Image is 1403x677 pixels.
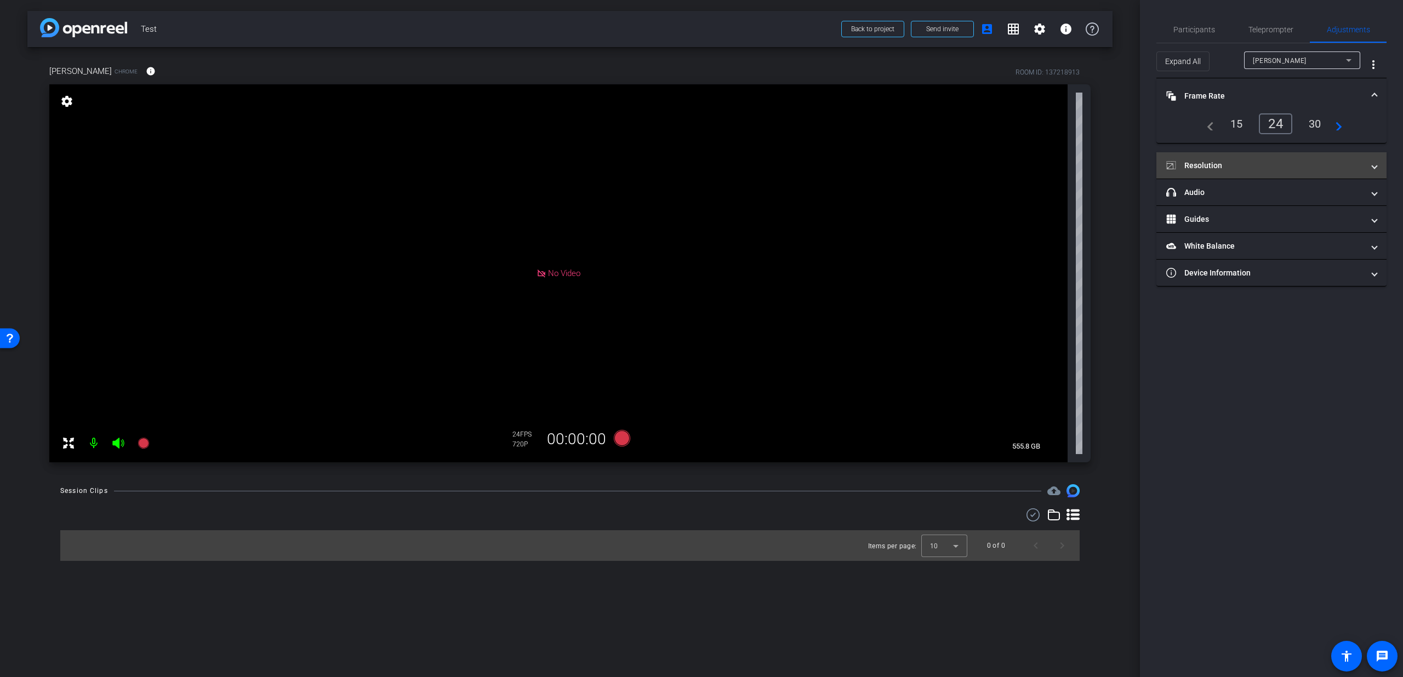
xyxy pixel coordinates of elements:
mat-icon: settings [1033,22,1046,36]
span: Destinations for your clips [1047,484,1060,497]
button: Expand All [1156,51,1210,71]
div: Frame Rate [1156,113,1387,143]
mat-icon: settings [59,95,75,108]
mat-expansion-panel-header: Guides [1156,206,1387,232]
img: app-logo [40,18,127,37]
span: Chrome [115,67,138,76]
mat-panel-title: Device Information [1166,267,1364,279]
mat-panel-title: White Balance [1166,240,1364,252]
mat-icon: info [1059,22,1073,36]
div: Session Clips [60,485,108,496]
mat-icon: info [146,66,156,76]
span: Send invite [926,25,959,33]
span: Participants [1173,26,1215,33]
button: Send invite [911,21,974,37]
mat-expansion-panel-header: Resolution [1156,152,1387,179]
mat-icon: navigate_next [1329,117,1342,130]
mat-panel-title: Audio [1166,187,1364,198]
mat-panel-title: Frame Rate [1166,90,1364,102]
mat-icon: accessibility [1340,650,1353,663]
mat-panel-title: Guides [1166,214,1364,225]
mat-icon: grid_on [1007,22,1020,36]
div: 0 of 0 [987,540,1005,551]
div: ROOM ID: 137218913 [1016,67,1080,77]
mat-icon: cloud_upload [1047,484,1060,497]
span: [PERSON_NAME] [49,65,112,77]
button: More Options for Adjustments Panel [1360,51,1387,78]
span: Back to project [851,25,894,33]
span: Test [141,18,835,40]
button: Next page [1049,532,1075,559]
div: 720P [512,440,540,449]
button: Back to project [841,21,904,37]
div: 15 [1222,114,1251,133]
mat-icon: more_vert [1367,58,1380,71]
div: 00:00:00 [540,430,613,449]
img: Session clips [1066,484,1080,497]
mat-expansion-panel-header: Device Information [1156,260,1387,286]
mat-icon: navigate_before [1201,117,1214,130]
span: No Video [548,268,580,278]
mat-icon: account_box [980,22,994,36]
div: Items per page: [868,541,917,552]
span: Expand All [1165,51,1201,72]
mat-panel-title: Resolution [1166,160,1364,171]
div: 30 [1301,114,1330,133]
mat-icon: message [1376,650,1389,663]
span: Teleprompter [1248,26,1293,33]
div: 24 [512,430,540,439]
mat-expansion-panel-header: White Balance [1156,233,1387,259]
span: 555.8 GB [1008,440,1044,453]
div: 24 [1259,113,1292,134]
button: Previous page [1023,532,1049,559]
mat-expansion-panel-header: Audio [1156,179,1387,205]
span: [PERSON_NAME] [1253,57,1307,65]
mat-expansion-panel-header: Frame Rate [1156,78,1387,113]
span: Adjustments [1327,26,1370,33]
span: FPS [520,431,532,438]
